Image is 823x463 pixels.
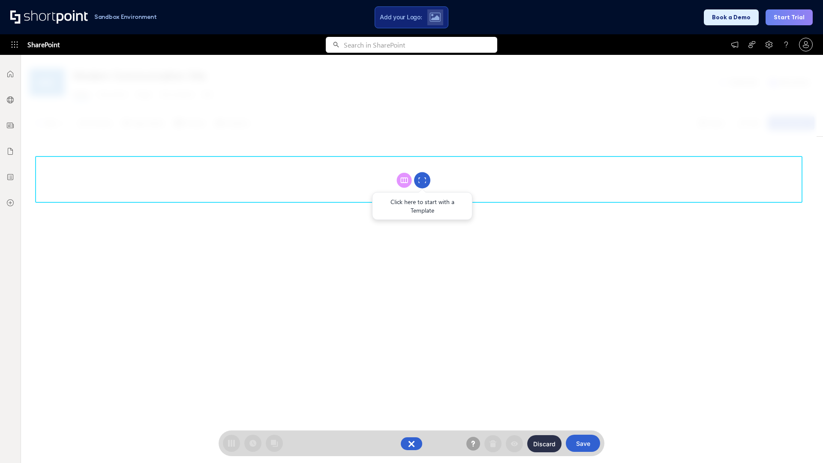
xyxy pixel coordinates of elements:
[704,9,759,25] button: Book a Demo
[527,435,562,452] button: Discard
[94,15,157,19] h1: Sandbox Environment
[780,422,823,463] iframe: Chat Widget
[430,12,441,22] img: Upload logo
[766,9,813,25] button: Start Trial
[566,435,600,452] button: Save
[27,34,60,55] span: SharePoint
[344,37,497,53] input: Search in SharePoint
[380,13,422,21] span: Add your Logo:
